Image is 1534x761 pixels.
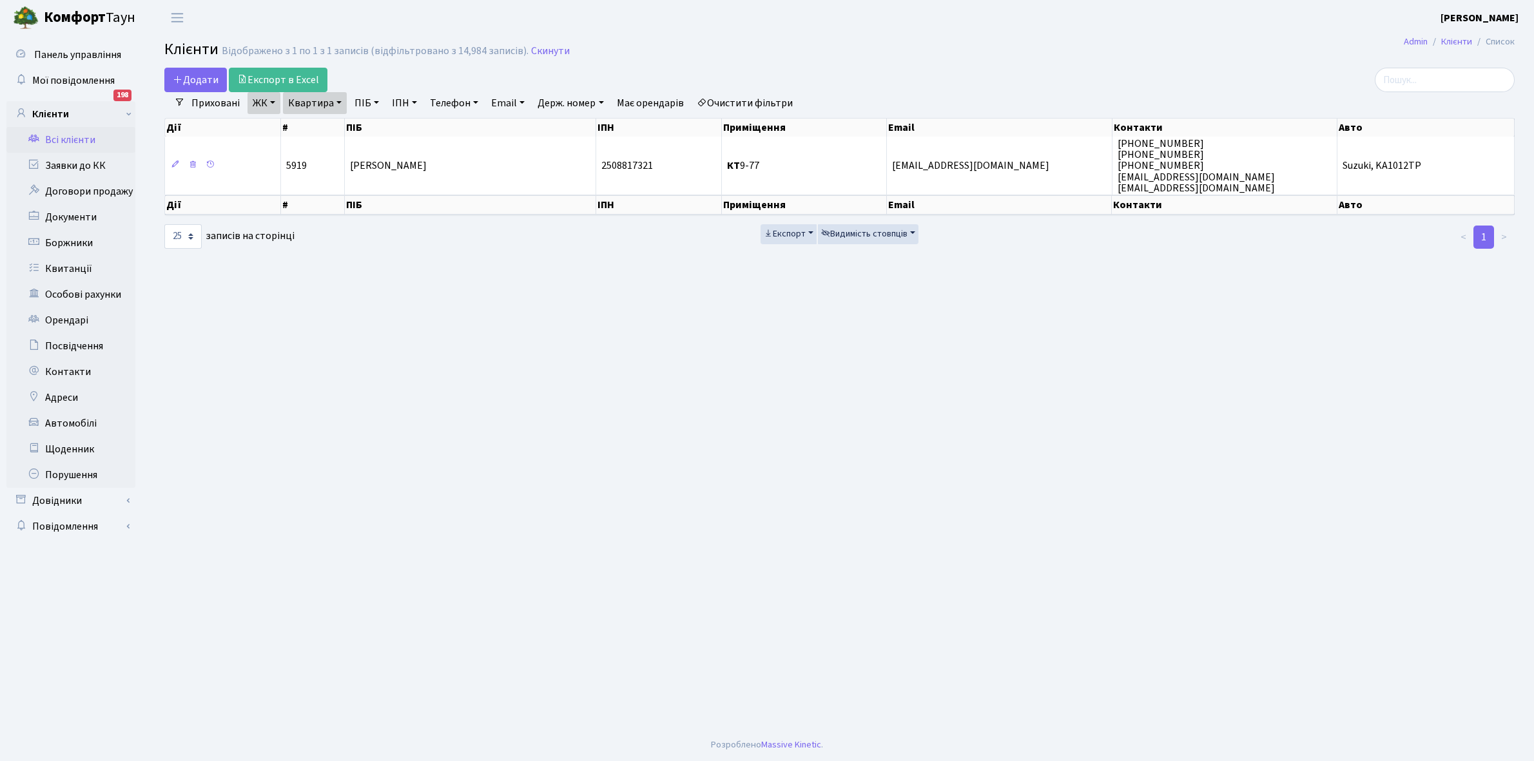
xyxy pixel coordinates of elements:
[711,738,823,752] div: Розроблено .
[286,159,307,173] span: 5919
[6,410,135,436] a: Автомобілі
[6,42,135,68] a: Панель управління
[345,119,596,137] th: ПІБ
[6,359,135,385] a: Контакти
[161,7,193,28] button: Переключити навігацію
[425,92,483,114] a: Телефон
[761,738,821,751] a: Massive Kinetic
[32,73,115,88] span: Мої повідомлення
[165,195,281,215] th: Дії
[727,159,759,173] span: 9-77
[532,92,608,114] a: Держ. номер
[821,227,908,240] span: Видимість стовпців
[349,92,384,114] a: ПІБ
[612,92,689,114] a: Має орендарів
[1441,11,1519,25] b: [PERSON_NAME]
[722,195,887,215] th: Приміщення
[283,92,347,114] a: Квартира
[761,224,817,244] button: Експорт
[1112,119,1337,137] th: Контакти
[34,48,121,62] span: Панель управління
[764,227,806,240] span: Експорт
[387,92,422,114] a: ІПН
[6,256,135,282] a: Квитанції
[692,92,798,114] a: Очистити фільтри
[6,153,135,178] a: Заявки до КК
[165,119,281,137] th: Дії
[229,68,327,92] a: Експорт в Excel
[6,333,135,359] a: Посвідчення
[727,159,740,173] b: КТ
[6,488,135,514] a: Довідники
[887,195,1112,215] th: Email
[1118,137,1275,195] span: [PHONE_NUMBER] [PHONE_NUMBER] [PHONE_NUMBER] [EMAIL_ADDRESS][DOMAIN_NAME] [EMAIL_ADDRESS][DOMAIN_...
[1441,35,1472,48] a: Клієнти
[1112,195,1337,215] th: Контакти
[6,282,135,307] a: Особові рахунки
[13,5,39,31] img: logo.png
[6,127,135,153] a: Всі клієнти
[486,92,530,114] a: Email
[887,119,1112,137] th: Email
[222,45,529,57] div: Відображено з 1 по 1 з 1 записів (відфільтровано з 14,984 записів).
[164,68,227,92] a: Додати
[1375,68,1515,92] input: Пошук...
[164,224,202,249] select: записів на сторінці
[818,224,918,244] button: Видимість стовпців
[1343,159,1421,173] span: Suzuki, KA1012TP
[1337,195,1515,215] th: Авто
[1472,35,1515,49] li: Список
[6,436,135,462] a: Щоденник
[164,38,218,61] span: Клієнти
[350,159,427,173] span: [PERSON_NAME]
[44,7,106,28] b: Комфорт
[6,101,135,127] a: Клієнти
[601,159,653,173] span: 2508817321
[281,195,345,215] th: #
[248,92,280,114] a: ЖК
[722,119,887,137] th: Приміщення
[596,119,722,137] th: ІПН
[186,92,245,114] a: Приховані
[1441,10,1519,26] a: [PERSON_NAME]
[1384,28,1534,55] nav: breadcrumb
[6,178,135,204] a: Договори продажу
[892,159,1049,173] span: [EMAIL_ADDRESS][DOMAIN_NAME]
[596,195,722,215] th: ІПН
[281,119,345,137] th: #
[6,462,135,488] a: Порушення
[173,73,218,87] span: Додати
[531,45,570,57] a: Скинути
[6,68,135,93] a: Мої повідомлення198
[6,230,135,256] a: Боржники
[6,204,135,230] a: Документи
[6,514,135,539] a: Повідомлення
[345,195,596,215] th: ПІБ
[6,385,135,410] a: Адреси
[113,90,131,101] div: 198
[1337,119,1515,137] th: Авто
[1404,35,1428,48] a: Admin
[164,224,295,249] label: записів на сторінці
[6,307,135,333] a: Орендарі
[1473,226,1494,249] a: 1
[44,7,135,29] span: Таун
